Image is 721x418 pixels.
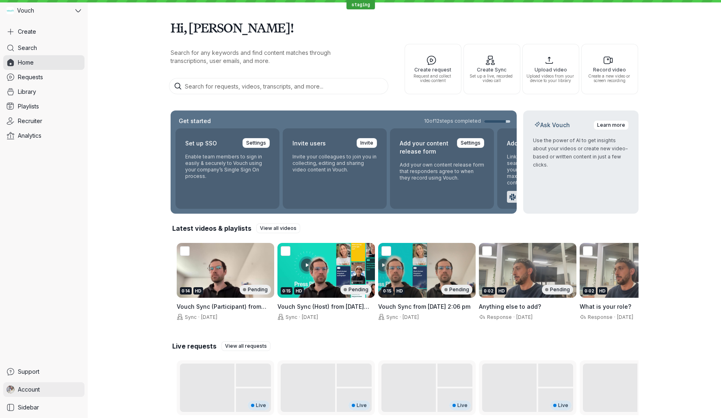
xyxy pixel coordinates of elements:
span: Upload videos from your device to your library [526,74,576,83]
div: Pending [240,285,271,295]
button: Create requestRequest and collect video content [405,44,461,94]
span: · [297,314,302,321]
button: Upload videoUpload videos from your device to your library [522,44,579,94]
span: [DATE] [617,314,633,320]
span: Library [18,88,36,96]
div: Pending [441,285,472,295]
button: Record videoCreate a new video or screen recording [581,44,638,94]
span: Sync [284,314,297,320]
div: HD [193,287,203,295]
a: Sidebar [3,400,84,415]
div: Vouch [3,3,74,18]
div: HD [598,287,607,295]
h2: Get started [177,117,212,125]
img: Vouch avatar [6,7,14,14]
span: Sidebar [18,403,39,412]
h3: Vouch Sync (Participant) from 19 August 2025 at 2:06 pm [177,303,274,311]
span: [DATE] [302,314,318,320]
span: Settings [461,139,481,147]
span: Home [18,58,34,67]
span: Account [18,386,40,394]
h3: Vouch Sync (Host) from 19 August 2025 at 2:06 pm [277,303,375,311]
a: Library [3,84,84,99]
span: Anything else to add? [479,303,541,310]
a: Home [3,55,84,70]
div: Pending [340,285,372,295]
input: Search for requests, videos, transcripts, and more... [169,78,388,94]
a: View all videos [256,223,300,233]
span: · [613,314,617,321]
span: What is your role? [580,303,631,310]
h2: Live requests [172,342,217,351]
a: Settings [457,138,484,148]
a: Playlists [3,99,84,114]
span: View all requests [225,342,267,350]
span: View all videos [260,224,297,232]
span: Invite [360,139,373,147]
p: Add your own content release form that responders agree to when they record using Vouch. [400,162,484,181]
span: Recruiter [18,117,42,125]
span: · [512,314,516,321]
span: Set up a live, recorded video call [467,74,517,83]
span: Create request [408,67,458,72]
span: Request and collect video content [408,74,458,83]
span: Vouch [17,6,34,15]
div: 0:14 [180,287,192,295]
a: 10of12steps completed [424,118,510,124]
span: Vouch Sync from [DATE] 2:06 pm [378,303,470,310]
div: 0:02 [482,287,495,295]
h2: Add integrations [507,138,554,149]
span: Response [485,314,512,320]
a: Search [3,41,84,55]
span: Vouch Sync (Host) from [DATE] 2:06 pm [277,303,369,318]
span: [DATE] [403,314,419,320]
p: Search for any keywords and find content matches through transcriptions, user emails, and more. [171,49,366,65]
div: 0:15 [381,287,393,295]
h2: Invite users [292,138,326,149]
a: Analytics [3,128,84,143]
span: Response [586,314,613,320]
div: 0:02 [583,287,596,295]
button: Create [3,24,84,39]
span: Create Sync [467,67,517,72]
p: Link your preferred apps to seamlessly incorporate Vouch into your current workflows and maximize... [507,154,591,186]
p: Use the power of AI to get insights about your videos or create new video-based or written conten... [533,136,629,169]
span: · [398,314,403,321]
h2: Add your content release form [400,138,452,157]
span: Analytics [18,132,41,140]
h1: Hi, [PERSON_NAME]! [171,16,639,39]
p: Enable team members to sign in easily & securely to Vouch using your company’s Single Sign On pro... [185,154,270,180]
a: Settings [242,138,270,148]
img: Gary Zurnamer avatar [6,386,15,394]
span: [DATE] [201,314,217,320]
span: Vouch Sync (Participant) from [DATE] 2:06 pm [177,303,266,318]
span: [DATE] [516,314,533,320]
a: View all requests [221,341,271,351]
span: · [197,314,201,321]
span: Requests [18,73,43,81]
div: 0:15 [281,287,292,295]
span: Create a new video or screen recording [585,74,634,83]
h2: Ask Vouch [533,121,572,129]
span: Playlists [18,102,39,110]
a: Invite [357,138,377,148]
a: Learn more [593,120,629,130]
span: Upload video [526,67,576,72]
a: Recruiter [3,114,84,128]
span: 10 of 12 steps completed [424,118,481,124]
p: Invite your colleagues to join you in collecting, editing and sharing video content in Vouch. [292,154,377,173]
div: HD [294,287,304,295]
div: Pending [542,285,573,295]
span: Sync [385,314,398,320]
span: Record video [585,67,634,72]
h3: Vouch Sync from 19 August 2025 at 2:06 pm [378,303,476,311]
span: Learn more [597,121,625,129]
span: Settings [246,139,266,147]
span: Search [18,44,37,52]
button: Create SyncSet up a live, recorded video call [463,44,520,94]
a: Gary Zurnamer avatarAccount [3,382,84,397]
span: Create [18,28,36,36]
div: HD [395,287,405,295]
a: Requests [3,70,84,84]
button: Vouch avatarVouch [3,3,84,18]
